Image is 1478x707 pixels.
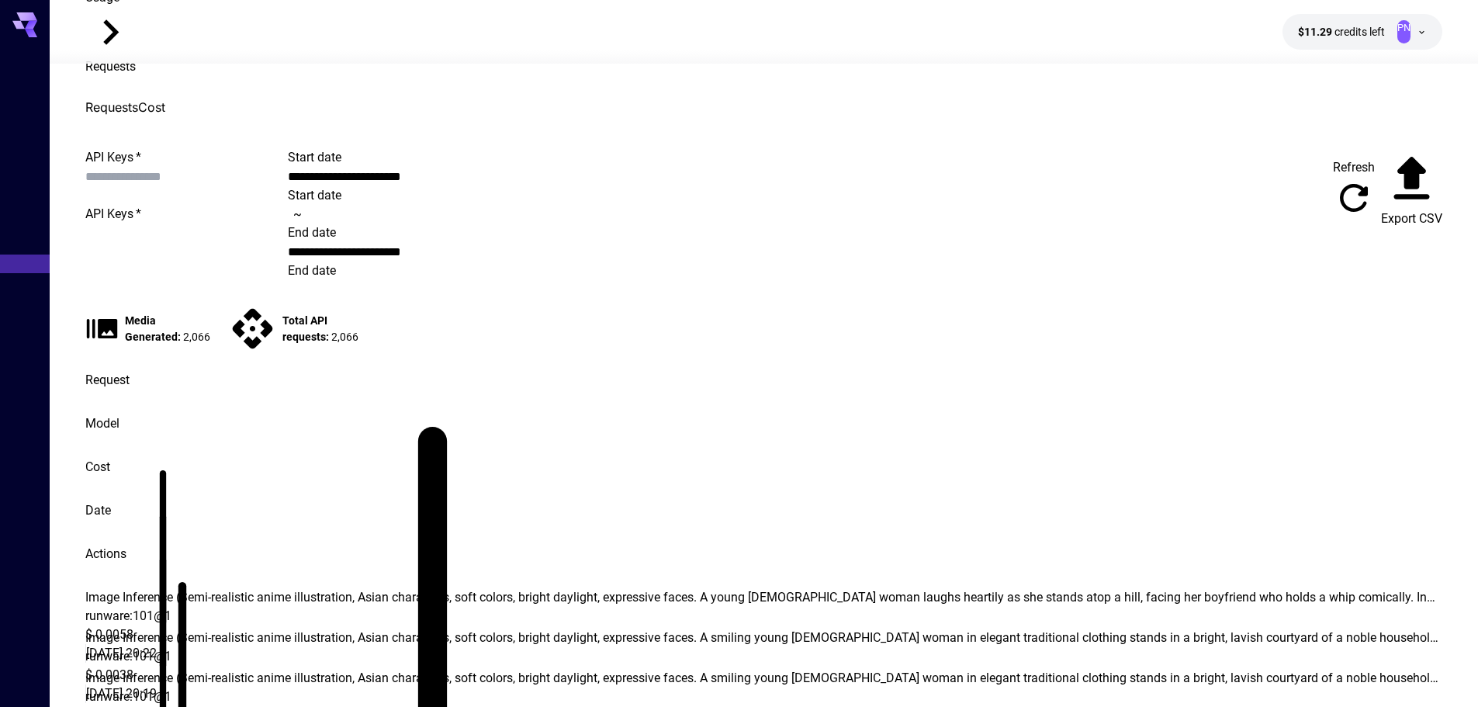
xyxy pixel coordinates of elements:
[85,371,780,390] div: Request
[125,314,181,343] span: Media Generated:
[85,626,1441,644] div: $ 0.0058
[85,545,279,563] div: Actions
[288,225,336,240] label: End date
[85,414,241,433] div: Model
[1397,20,1411,43] div: PN
[85,629,1441,647] div: Click to copy prompt
[85,666,1441,684] div: $ 0.0038
[1298,24,1385,40] div: $11.29409
[85,206,141,221] span: API Keys *
[85,669,1441,688] div: Click to copy prompt
[85,607,1441,626] div: runware:101@1
[293,205,407,224] p: ~
[1334,26,1385,38] span: credits left
[1381,148,1442,228] button: Export CSV
[183,331,210,343] span: 2,066
[282,314,329,343] span: Total API requests:
[1333,148,1375,228] button: Refresh
[85,458,241,477] div: Cost
[1298,26,1334,38] span: $11.29
[85,647,1441,666] div: runware:101@1
[288,188,341,203] span: Start date
[288,150,341,165] label: Start date
[85,57,136,76] a: Requests
[85,588,1441,607] div: Click to copy prompt
[85,501,241,520] div: Date
[1282,14,1442,50] button: $11.29409PN
[85,688,1441,706] div: runware:101@1
[85,150,141,165] label: API Keys
[138,99,165,115] span: Cost
[331,331,358,343] span: 2,066
[85,99,138,115] span: Requests
[288,263,336,278] span: End date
